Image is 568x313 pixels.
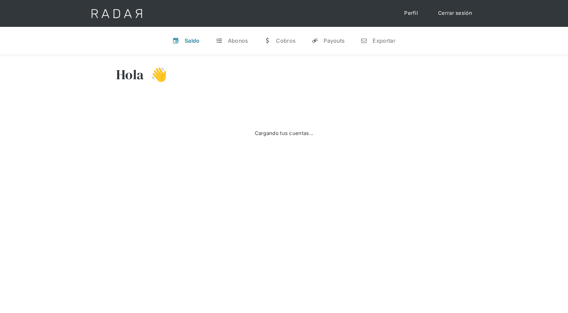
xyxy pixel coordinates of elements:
[216,37,223,44] div: t
[185,37,200,44] div: Saldo
[431,7,479,20] a: Cerrar sesión
[255,130,314,137] div: Cargando tus cuentas...
[373,37,395,44] div: Exportar
[264,37,271,44] div: w
[173,37,179,44] div: v
[324,37,344,44] div: Payouts
[397,7,425,20] a: Perfil
[276,37,295,44] div: Cobros
[144,66,167,83] h3: 👋
[228,37,248,44] div: Abonos
[312,37,318,44] div: y
[116,66,144,83] h3: Hola
[361,37,367,44] div: n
